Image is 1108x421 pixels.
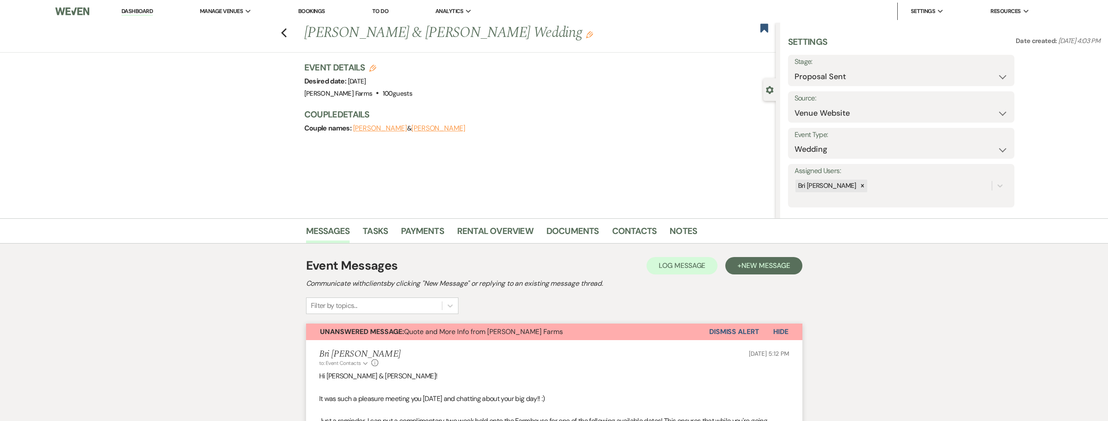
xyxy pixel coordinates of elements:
[383,89,412,98] span: 100 guests
[990,7,1020,16] span: Resources
[546,224,599,243] a: Documents
[353,125,407,132] button: [PERSON_NAME]
[586,30,593,38] button: Edit
[306,257,398,275] h1: Event Messages
[320,327,563,336] span: Quote and More Info from [PERSON_NAME] Farms
[304,108,767,120] h3: Couple Details
[306,224,350,243] a: Messages
[311,301,357,311] div: Filter by topics...
[304,61,412,74] h3: Event Details
[319,371,789,382] p: Hi [PERSON_NAME] & [PERSON_NAME]!
[372,7,388,15] a: To Do
[795,129,1008,141] label: Event Type:
[795,165,1008,177] label: Assigned Users:
[1016,37,1058,45] span: Date created:
[304,89,373,98] span: [PERSON_NAME] Farms
[457,224,533,243] a: Rental Overview
[759,324,802,340] button: Hide
[435,7,463,16] span: Analytics
[766,85,774,94] button: Close lead details
[741,261,790,270] span: New Message
[749,350,789,358] span: [DATE] 5:12 PM
[795,56,1008,68] label: Stage:
[788,36,828,55] h3: Settings
[1058,37,1100,45] span: [DATE] 4:03 PM
[612,224,657,243] a: Contacts
[647,257,717,274] button: Log Message
[319,359,369,367] button: to: Event Contacts
[348,77,366,86] span: [DATE]
[320,327,404,336] strong: Unanswered Message:
[725,257,802,274] button: +New Message
[200,7,243,16] span: Manage Venues
[121,7,153,16] a: Dashboard
[298,7,325,15] a: Bookings
[659,261,705,270] span: Log Message
[304,77,348,86] span: Desired date:
[319,360,361,367] span: to: Event Contacts
[363,224,388,243] a: Tasks
[411,125,465,132] button: [PERSON_NAME]
[306,278,802,289] h2: Communicate with clients by clicking "New Message" or replying to an existing message thread.
[319,349,401,360] h5: Bri [PERSON_NAME]
[795,180,858,192] div: Bri [PERSON_NAME]
[304,124,353,133] span: Couple names:
[911,7,936,16] span: Settings
[795,92,1008,105] label: Source:
[319,393,789,404] p: It was such a pleasure meeting you [DATE] and chatting about your big day!! :)
[353,124,465,133] span: &
[401,224,444,243] a: Payments
[670,224,697,243] a: Notes
[709,324,759,340] button: Dismiss Alert
[773,327,788,336] span: Hide
[306,324,709,340] button: Unanswered Message:Quote and More Info from [PERSON_NAME] Farms
[55,2,89,20] img: Weven Logo
[304,23,678,43] h1: [PERSON_NAME] & [PERSON_NAME] Wedding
